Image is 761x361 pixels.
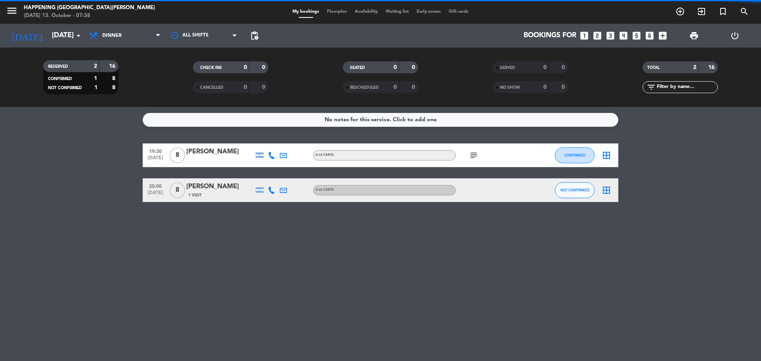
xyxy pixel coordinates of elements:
[469,151,478,160] i: subject
[646,82,656,92] i: filter_list
[145,155,165,164] span: [DATE]
[351,10,382,14] span: Availability
[186,181,254,192] div: [PERSON_NAME]
[48,86,82,90] span: NOT CONFIRMED
[24,12,155,20] div: [DATE] 13. October - 07:38
[48,65,68,69] span: RESERVED
[675,7,685,16] i: add_circle_outline
[562,84,566,90] strong: 0
[145,190,165,199] span: [DATE]
[94,76,97,81] strong: 1
[6,27,48,44] i: [DATE]
[412,65,417,70] strong: 0
[325,115,437,124] div: No notes for this service. Click to add one
[658,31,668,41] i: add_box
[24,4,155,12] div: Happening [GEOGRAPHIC_DATA][PERSON_NAME]
[350,66,365,70] span: SEATED
[524,32,576,40] span: Bookings for
[602,151,611,160] i: border_all
[564,153,585,157] span: CONFIRMED
[145,146,165,155] span: 19:30
[394,84,397,90] strong: 0
[6,5,18,19] button: menu
[74,31,83,40] i: arrow_drop_down
[112,76,117,81] strong: 8
[618,31,629,41] i: looks_4
[697,7,706,16] i: exit_to_app
[445,10,472,14] span: Gift cards
[102,33,122,38] span: Dinner
[200,66,222,70] span: CHECK INS
[740,7,749,16] i: search
[543,65,547,70] strong: 0
[562,65,566,70] strong: 0
[579,31,589,41] i: looks_one
[94,85,98,90] strong: 1
[592,31,602,41] i: looks_two
[500,66,515,70] span: SERVED
[714,24,755,48] div: LOG OUT
[500,86,520,90] span: NO SHOW
[631,31,642,41] i: looks_5
[315,188,334,191] span: A LA CARTA
[145,181,165,190] span: 20:00
[170,182,185,198] span: 8
[250,31,259,40] span: pending_actions
[413,10,445,14] span: Early-access
[262,84,267,90] strong: 0
[188,192,202,199] span: 1 Visit
[689,31,699,40] span: print
[109,63,117,69] strong: 16
[262,65,267,70] strong: 0
[350,86,379,90] span: RESCHEDULED
[244,65,247,70] strong: 0
[656,83,717,92] input: Filter by name...
[170,147,185,163] span: 8
[382,10,413,14] span: Waiting list
[412,84,417,90] strong: 0
[555,147,595,163] button: CONFIRMED
[730,31,740,40] i: power_settings_new
[560,188,589,192] span: NOT CONFIRMED
[112,85,117,90] strong: 8
[48,77,72,81] span: CONFIRMED
[94,63,97,69] strong: 2
[200,86,224,90] span: CANCELLED
[289,10,323,14] span: My bookings
[315,153,334,157] span: A LA CARTA
[543,84,547,90] strong: 0
[244,84,247,90] strong: 0
[718,7,728,16] i: turned_in_not
[323,10,351,14] span: Floorplan
[708,65,716,70] strong: 16
[693,65,696,70] strong: 2
[394,65,397,70] strong: 0
[6,5,18,17] i: menu
[605,31,616,41] i: looks_3
[555,182,595,198] button: NOT CONFIRMED
[186,147,254,157] div: [PERSON_NAME]
[602,185,611,195] i: border_all
[647,66,660,70] span: TOTAL
[644,31,655,41] i: looks_6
